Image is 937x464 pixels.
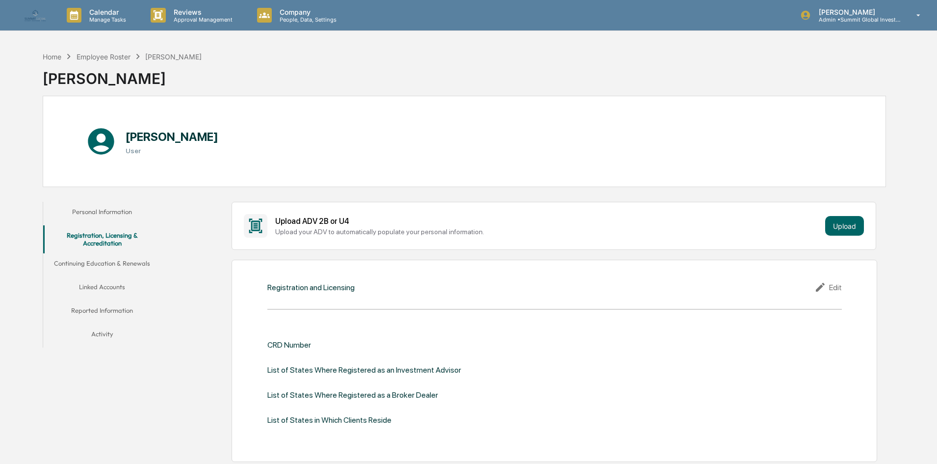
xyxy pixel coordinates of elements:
[814,281,842,293] div: Edit
[272,16,341,23] p: People, Data, Settings
[267,283,355,292] div: Registration and Licensing
[126,130,218,144] h1: [PERSON_NAME]
[267,415,391,425] div: List of States in Which Clients Reside
[81,8,131,16] p: Calendar
[275,217,821,226] div: Upload ADV 2B or U4
[24,8,47,23] img: logo
[145,53,202,61] div: [PERSON_NAME]
[811,16,902,23] p: Admin • Summit Global Investments
[267,390,438,400] div: List of States Where Registered as a Broker Dealer
[43,225,161,253] button: Registration, Licensing & Accreditation
[77,53,130,61] div: Employee Roster
[43,202,161,348] div: secondary tabs example
[43,53,61,61] div: Home
[81,16,131,23] p: Manage Tasks
[126,147,218,155] h3: User
[267,340,311,350] div: CRD Number
[275,228,821,236] div: Upload your ADV to automatically populate your personal information.
[267,365,461,375] div: List of States Where Registered as an Investment Advisor
[166,8,237,16] p: Reviews
[43,324,161,348] button: Activity
[166,16,237,23] p: Approval Management
[43,62,202,87] div: [PERSON_NAME]
[811,8,902,16] p: [PERSON_NAME]
[272,8,341,16] p: Company
[43,202,161,225] button: Personal Information
[906,432,932,458] iframe: Open customer support
[43,277,161,300] button: Linked Accounts
[825,216,864,236] button: Upload
[43,253,161,277] button: Continuing Education & Renewals
[43,300,161,324] button: Reported Information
